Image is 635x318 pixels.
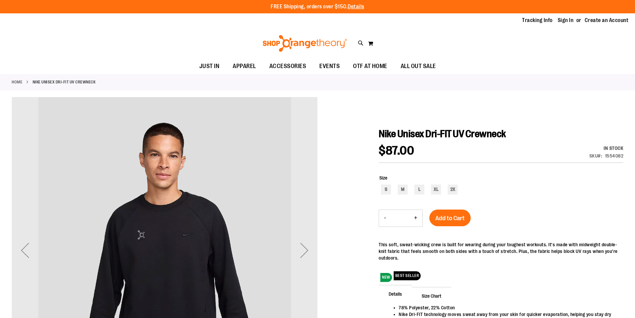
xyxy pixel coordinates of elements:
[589,145,624,151] div: In stock
[585,17,629,24] a: Create an Account
[233,59,256,74] span: APPAREL
[399,304,617,311] li: 78% Polyester, 22% Cotton
[353,59,387,74] span: OTF AT HOME
[412,287,451,304] span: Size Chart
[12,79,22,85] a: Home
[348,4,364,10] a: Details
[398,185,408,195] div: M
[379,175,387,181] span: Size
[379,144,414,157] span: $87.00
[435,215,465,222] span: Add to Cart
[558,17,574,24] a: Sign In
[394,271,421,280] span: BEST SELLER
[391,210,409,226] input: Product quantity
[605,152,624,159] div: 1554082
[448,185,458,195] div: 2X
[381,185,391,195] div: S
[589,153,602,158] strong: SKU
[271,3,364,11] p: FREE Shipping, orders over $150.
[429,210,471,226] button: Add to Cart
[319,59,340,74] span: EVENTS
[380,273,392,282] span: NEW
[414,185,424,195] div: L
[379,128,506,139] span: Nike Unisex Dri-FIT UV Crewneck
[409,210,422,227] button: Increase product quantity
[379,285,412,302] span: Details
[379,241,623,261] div: This soft, sweat-wicking crew is built for wearing during your toughest workouts. It's made with ...
[262,35,348,52] img: Shop Orangetheory
[33,79,96,85] strong: Nike Unisex Dri-FIT UV Crewneck
[199,59,220,74] span: JUST IN
[379,210,391,227] button: Decrease product quantity
[431,185,441,195] div: XL
[401,59,436,74] span: ALL OUT SALE
[269,59,306,74] span: ACCESSORIES
[589,145,624,151] div: Availability
[522,17,553,24] a: Tracking Info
